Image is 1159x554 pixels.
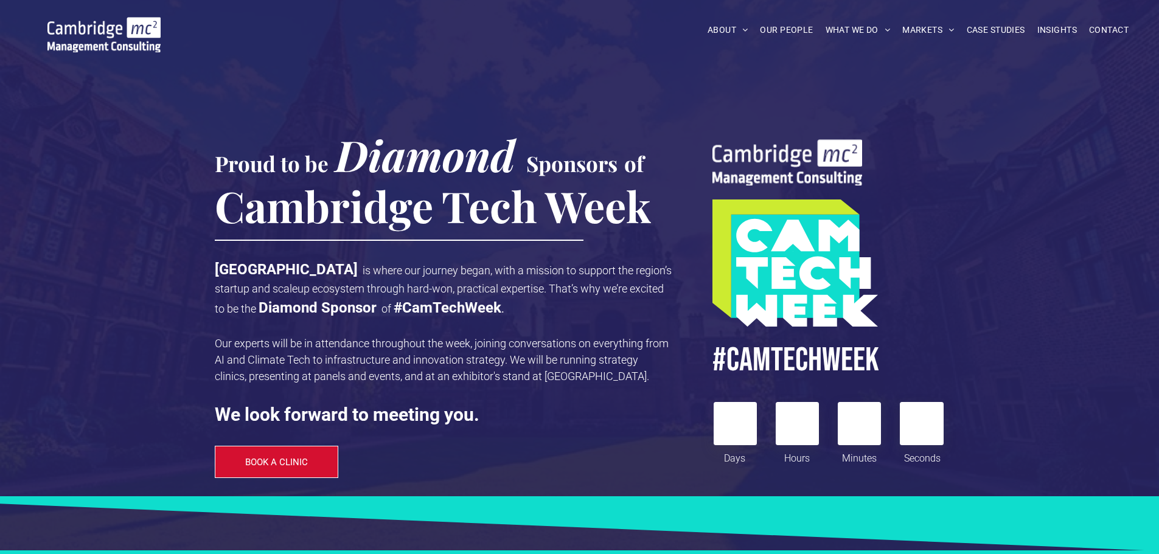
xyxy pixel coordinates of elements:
[381,302,391,315] span: of
[335,126,515,183] span: Diamond
[259,299,377,316] strong: Diamond Sponsor
[896,21,960,40] a: MARKETS
[776,445,818,466] div: Hours
[215,404,479,425] strong: We look forward to meeting you.
[714,445,756,466] div: Days
[215,337,669,383] span: Our experts will be in attendance throughout the week, joining conversations on everything from A...
[754,21,819,40] a: OUR PEOPLE
[1031,21,1083,40] a: INSIGHTS
[712,199,878,327] img: A turquoise and lime green geometric graphic with the words CAM TECH WEEK in bold white letters s...
[215,261,358,278] strong: [GEOGRAPHIC_DATA]
[215,446,339,478] a: BOOK A CLINIC
[838,445,881,466] div: Minutes
[820,21,897,40] a: WHAT WE DO
[526,149,618,178] span: Sponsors
[215,264,672,315] span: is where our journey began, with a mission to support the region’s startup and scaleup ecosystem ...
[501,302,504,315] span: .
[215,177,651,234] span: Cambridge Tech Week
[245,457,308,468] span: BOOK A CLINIC
[701,21,754,40] a: ABOUT
[712,340,879,381] span: #CamTECHWEEK
[1083,21,1135,40] a: CONTACT
[394,299,501,316] strong: #CamTechWeek
[47,17,161,52] img: Go to Homepage
[624,149,644,178] span: of
[961,21,1031,40] a: CASE STUDIES
[901,445,944,466] div: Seconds
[215,149,329,178] span: Proud to be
